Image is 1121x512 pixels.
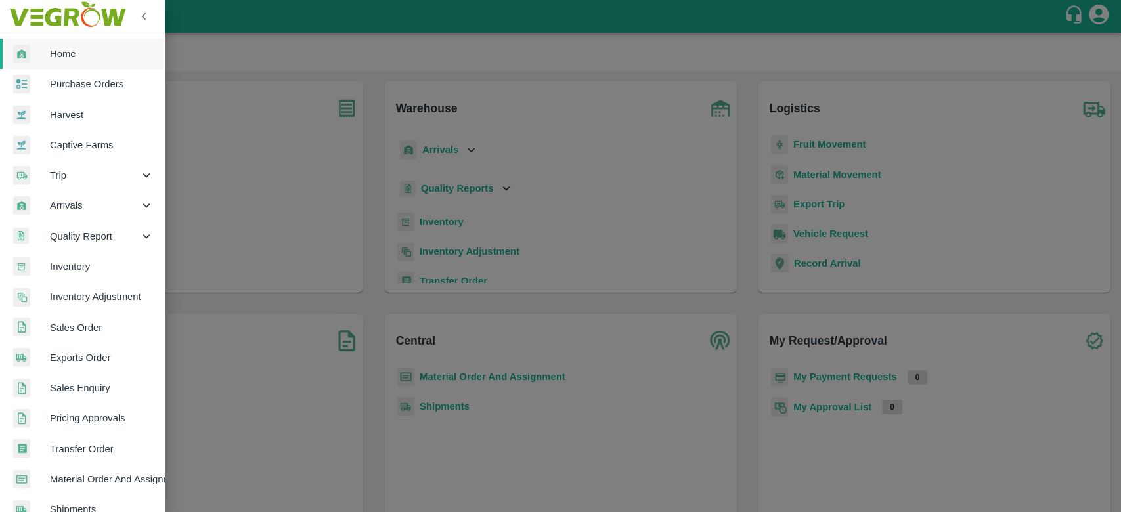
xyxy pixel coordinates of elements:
[13,196,30,215] img: whArrival
[50,289,154,304] span: Inventory Adjustment
[13,470,30,489] img: centralMaterial
[13,75,30,94] img: reciept
[13,439,30,458] img: whTransfer
[50,198,139,213] span: Arrivals
[13,135,30,155] img: harvest
[50,229,139,244] span: Quality Report
[13,409,30,428] img: sales
[50,381,154,395] span: Sales Enquiry
[50,442,154,456] span: Transfer Order
[13,257,30,276] img: whInventory
[50,108,154,122] span: Harvest
[13,166,30,185] img: delivery
[50,259,154,274] span: Inventory
[50,351,154,365] span: Exports Order
[50,320,154,335] span: Sales Order
[13,228,29,244] img: qualityReport
[13,45,30,64] img: whArrival
[13,348,30,367] img: shipments
[13,288,30,307] img: inventory
[13,105,30,125] img: harvest
[13,318,30,337] img: sales
[50,472,154,486] span: Material Order And Assignment
[50,138,154,152] span: Captive Farms
[13,379,30,398] img: sales
[50,168,139,182] span: Trip
[50,411,154,425] span: Pricing Approvals
[50,77,154,91] span: Purchase Orders
[50,47,154,61] span: Home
